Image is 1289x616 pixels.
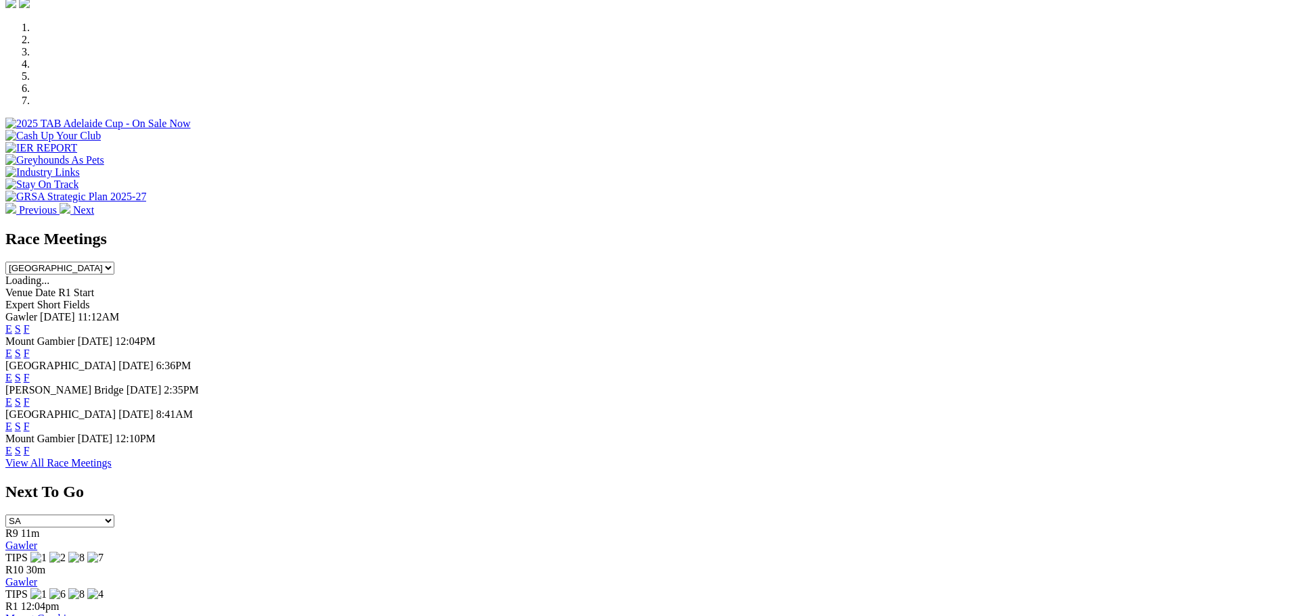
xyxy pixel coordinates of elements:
img: 8 [68,588,85,600]
span: 11:12AM [78,311,120,323]
span: R10 [5,564,24,575]
a: F [24,445,30,456]
a: Gawler [5,540,37,551]
img: 6 [49,588,66,600]
a: E [5,445,12,456]
span: Venue [5,287,32,298]
a: View All Race Meetings [5,457,112,469]
img: GRSA Strategic Plan 2025-27 [5,191,146,203]
a: Next [60,204,94,216]
span: Mount Gambier [5,433,75,444]
span: 6:36PM [156,360,191,371]
span: Previous [19,204,57,216]
span: TIPS [5,588,28,600]
img: Greyhounds As Pets [5,154,104,166]
a: Gawler [5,576,37,588]
span: [GEOGRAPHIC_DATA] [5,360,116,371]
span: [DATE] [118,408,154,420]
span: Loading... [5,275,49,286]
span: 12:04PM [115,335,156,347]
span: [PERSON_NAME] Bridge [5,384,124,396]
span: Mount Gambier [5,335,75,347]
a: E [5,348,12,359]
span: 30m [26,564,45,575]
img: 1 [30,588,47,600]
span: Short [37,299,61,310]
a: S [15,348,21,359]
img: chevron-left-pager-white.svg [5,203,16,214]
span: [GEOGRAPHIC_DATA] [5,408,116,420]
span: Gawler [5,311,37,323]
img: 2 [49,552,66,564]
img: chevron-right-pager-white.svg [60,203,70,214]
span: 12:04pm [21,600,60,612]
span: R1 [5,600,18,612]
span: [DATE] [78,433,113,444]
span: R1 Start [58,287,94,298]
h2: Race Meetings [5,230,1284,248]
a: S [15,372,21,383]
a: F [24,323,30,335]
span: [DATE] [118,360,154,371]
img: 8 [68,552,85,564]
span: [DATE] [40,311,75,323]
img: 1 [30,552,47,564]
img: Stay On Track [5,179,78,191]
span: TIPS [5,552,28,563]
a: E [5,396,12,408]
a: S [15,396,21,408]
h2: Next To Go [5,483,1284,501]
img: Cash Up Your Club [5,130,101,142]
a: E [5,323,12,335]
a: Previous [5,204,60,216]
a: S [15,421,21,432]
span: Date [35,287,55,298]
span: [DATE] [78,335,113,347]
img: Industry Links [5,166,80,179]
a: F [24,421,30,432]
a: E [5,372,12,383]
a: F [24,396,30,408]
span: 8:41AM [156,408,193,420]
span: Next [73,204,94,216]
a: F [24,372,30,383]
span: R9 [5,527,18,539]
span: 11m [21,527,40,539]
span: [DATE] [127,384,162,396]
a: F [24,348,30,359]
span: Expert [5,299,35,310]
a: E [5,421,12,432]
img: IER REPORT [5,142,77,154]
a: S [15,445,21,456]
img: 2025 TAB Adelaide Cup - On Sale Now [5,118,191,130]
span: 12:10PM [115,433,156,444]
img: 7 [87,552,104,564]
img: 4 [87,588,104,600]
a: S [15,323,21,335]
span: 2:35PM [164,384,199,396]
span: Fields [63,299,89,310]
